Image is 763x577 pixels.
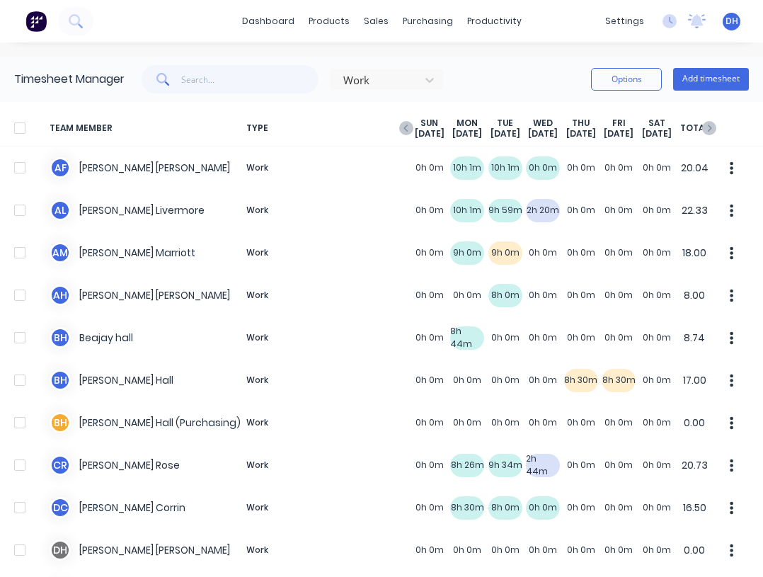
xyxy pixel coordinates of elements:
[591,68,662,91] button: Options
[302,11,357,32] div: products
[181,65,319,93] input: Search...
[566,128,596,139] span: [DATE]
[528,128,558,139] span: [DATE]
[598,11,651,32] div: settings
[14,71,125,88] div: Timesheet Manager
[497,118,513,129] span: TUE
[673,68,749,91] button: Add timesheet
[572,118,590,129] span: THU
[420,118,438,129] span: SUN
[533,118,553,129] span: WED
[50,118,241,139] span: TEAM MEMBER
[357,11,396,32] div: sales
[604,128,633,139] span: [DATE]
[241,118,411,139] span: TYPE
[648,118,665,129] span: SAT
[676,118,714,139] span: TOTAL
[415,128,444,139] span: [DATE]
[25,11,47,32] img: Factory
[490,128,520,139] span: [DATE]
[460,11,529,32] div: productivity
[457,118,478,129] span: MON
[235,11,302,32] a: dashboard
[612,118,626,129] span: FRI
[642,128,672,139] span: [DATE]
[725,15,738,28] span: DH
[396,11,460,32] div: purchasing
[452,128,482,139] span: [DATE]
